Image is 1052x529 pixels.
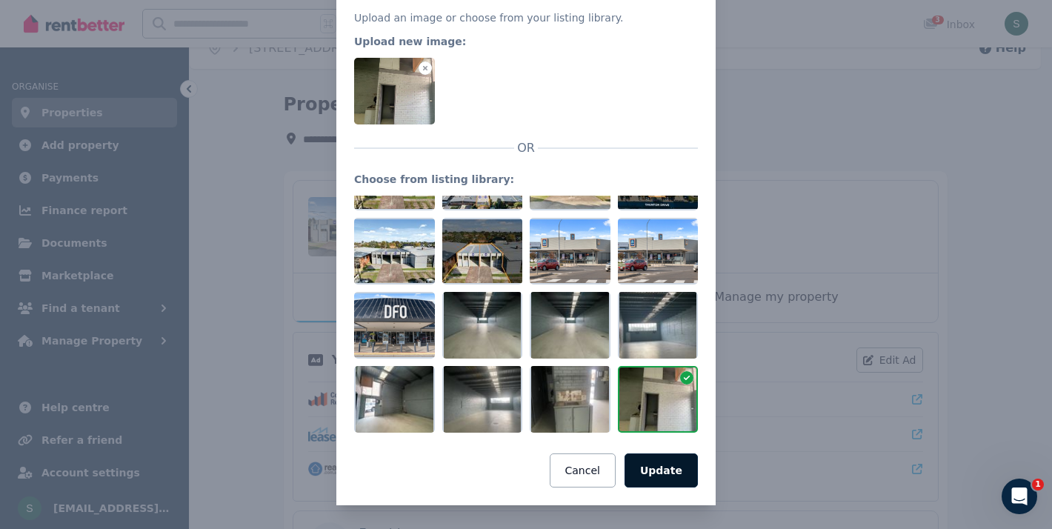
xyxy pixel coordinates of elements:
[514,139,538,157] span: OR
[354,34,698,49] legend: Upload new image:
[550,453,616,488] button: Cancel
[1002,479,1037,514] iframe: Intercom live chat
[1032,479,1044,490] span: 1
[354,10,698,25] p: Upload an image or choose from your listing library.
[354,172,698,187] legend: Choose from listing library:
[625,453,698,488] button: Update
